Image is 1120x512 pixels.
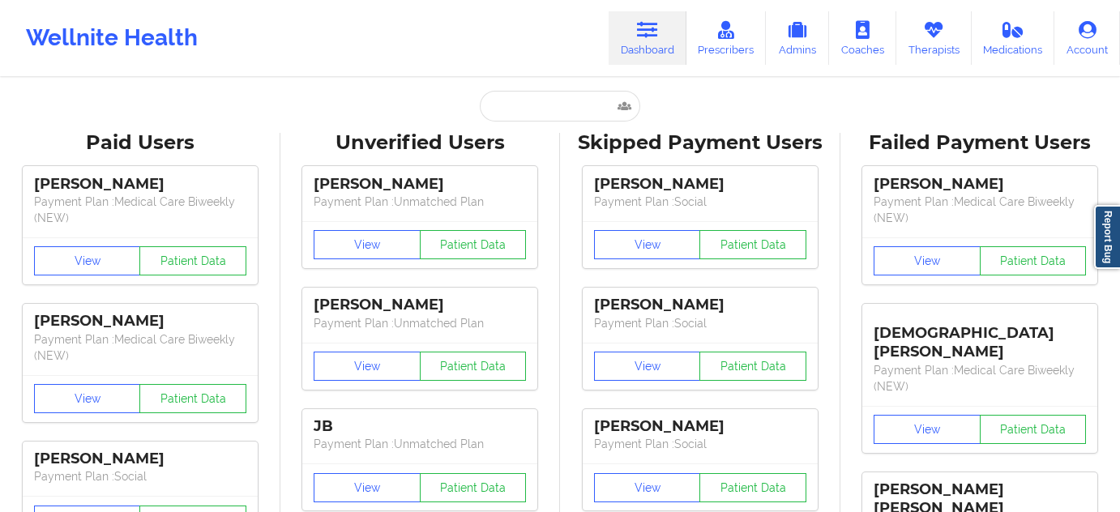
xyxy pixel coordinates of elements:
div: Failed Payment Users [852,130,1109,156]
a: Account [1054,11,1120,65]
div: [PERSON_NAME] [34,312,246,331]
button: Patient Data [980,415,1087,444]
button: View [34,384,141,413]
div: [PERSON_NAME] [314,296,526,314]
p: Payment Plan : Social [594,315,806,331]
button: View [594,352,701,381]
div: Paid Users [11,130,269,156]
a: Prescribers [686,11,767,65]
p: Payment Plan : Medical Care Biweekly (NEW) [874,194,1086,226]
button: View [314,473,421,502]
p: Payment Plan : Social [594,436,806,452]
a: Report Bug [1094,205,1120,269]
button: View [314,230,421,259]
button: Patient Data [139,246,246,275]
p: Payment Plan : Medical Care Biweekly (NEW) [874,362,1086,395]
button: View [594,230,701,259]
p: Payment Plan : Unmatched Plan [314,315,526,331]
a: Dashboard [609,11,686,65]
a: Medications [972,11,1055,65]
button: View [594,473,701,502]
button: Patient Data [420,230,527,259]
button: View [34,246,141,275]
button: Patient Data [420,473,527,502]
div: [DEMOGRAPHIC_DATA][PERSON_NAME] [874,312,1086,361]
p: Payment Plan : Medical Care Biweekly (NEW) [34,194,246,226]
div: [PERSON_NAME] [594,175,806,194]
p: Payment Plan : Social [594,194,806,210]
button: Patient Data [980,246,1087,275]
div: Unverified Users [292,130,549,156]
div: [PERSON_NAME] [34,175,246,194]
button: Patient Data [139,384,246,413]
button: View [874,415,981,444]
div: [PERSON_NAME] [314,175,526,194]
button: View [874,246,981,275]
div: Skipped Payment Users [571,130,829,156]
button: Patient Data [699,473,806,502]
button: Patient Data [420,352,527,381]
div: [PERSON_NAME] [594,296,806,314]
a: Therapists [896,11,972,65]
a: Coaches [829,11,896,65]
button: Patient Data [699,352,806,381]
p: Payment Plan : Unmatched Plan [314,194,526,210]
p: Payment Plan : Unmatched Plan [314,436,526,452]
button: View [314,352,421,381]
p: Payment Plan : Social [34,468,246,484]
div: [PERSON_NAME] [874,175,1086,194]
p: Payment Plan : Medical Care Biweekly (NEW) [34,331,246,364]
a: Admins [766,11,829,65]
button: Patient Data [699,230,806,259]
div: [PERSON_NAME] [34,450,246,468]
div: JB [314,417,526,436]
div: [PERSON_NAME] [594,417,806,436]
